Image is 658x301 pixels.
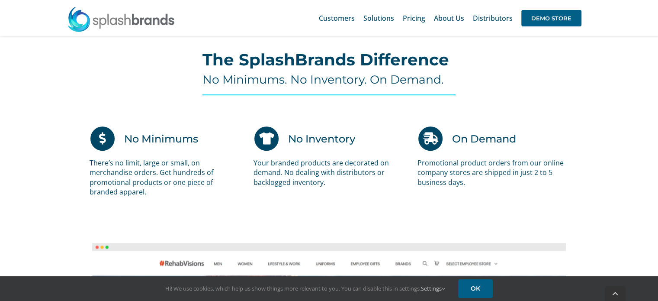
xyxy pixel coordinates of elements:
[288,126,355,152] h3: No Inventory
[319,15,355,22] span: Customers
[165,285,445,292] span: Hi! We use cookies, which help us show things more relevant to you. You can disable this in setti...
[473,15,513,22] span: Distributors
[319,4,581,32] nav: Main Menu Sticky
[521,10,581,26] span: DEMO STORE
[421,285,445,292] a: Settings
[254,158,404,187] p: Your branded products are decorated on demand. No dealing with distributors or backlogged inventory.
[452,126,516,152] h3: On Demand
[319,4,355,32] a: Customers
[473,4,513,32] a: Distributors
[434,15,464,22] span: About Us
[403,4,425,32] a: Pricing
[90,158,241,197] p: There’s no limit, large or small, on merchandise orders. Get hundreds of promotional products or ...
[202,51,456,68] h2: The SplashBrands Difference
[124,126,198,152] h3: No Minimums
[417,158,568,187] p: Promotional product orders from our online company stores are shipped in just 2 to 5 business days.
[521,4,581,32] a: DEMO STORE
[458,279,493,298] a: OK
[67,6,175,32] img: SplashBrands.com Logo
[202,73,456,87] h4: No Minimums. No Inventory. On Demand.
[363,15,394,22] span: Solutions
[403,15,425,22] span: Pricing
